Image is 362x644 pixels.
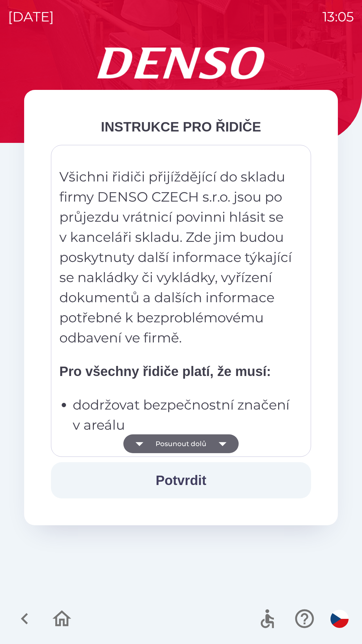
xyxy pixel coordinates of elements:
[59,364,271,379] strong: Pro všechny řidiče platí, že musí:
[73,395,293,435] p: dodržovat bezpečnostní značení v areálu
[51,462,311,498] button: Potvrdit
[24,47,338,79] img: Logo
[322,7,354,27] p: 13:05
[123,434,239,453] button: Posunout dolů
[59,167,293,348] p: Všichni řidiči přijíždějící do skladu firmy DENSO CZECH s.r.o. jsou po průjezdu vrátnicí povinni ...
[8,7,54,27] p: [DATE]
[51,117,311,137] div: INSTRUKCE PRO ŘIDIČE
[330,610,349,628] img: cs flag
